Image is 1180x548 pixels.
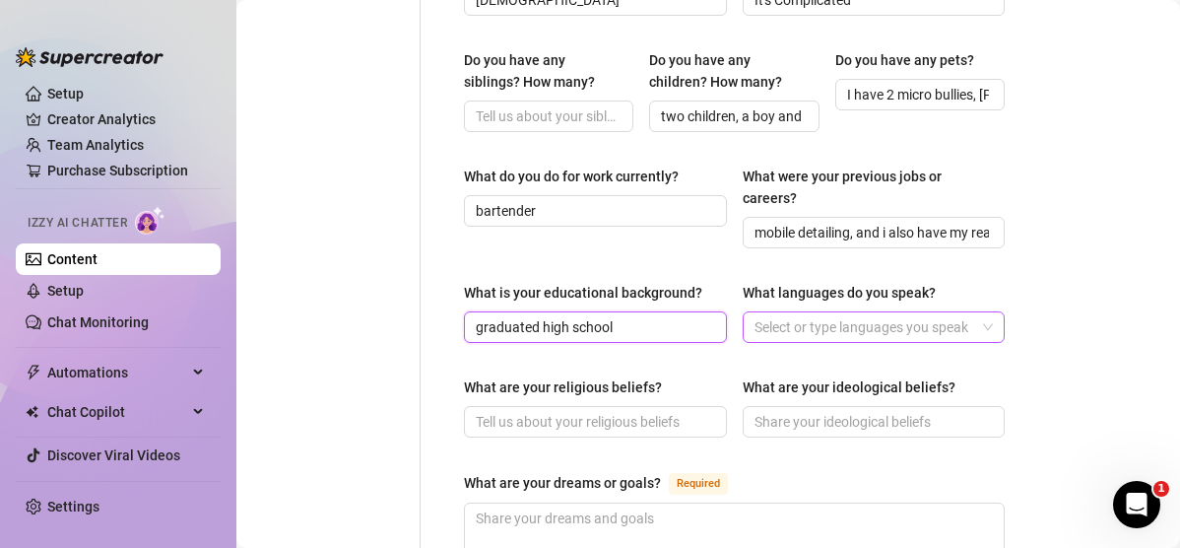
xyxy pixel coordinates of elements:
[649,49,805,93] div: Do you have any children? How many?
[47,447,180,463] a: Discover Viral Videos
[754,315,758,339] input: What languages do you speak?
[464,166,679,187] div: What do you do for work currently?
[47,251,98,267] a: Content
[649,49,819,93] label: Do you have any children? How many?
[464,282,716,304] label: What is your educational background?
[26,405,38,419] img: Chat Copilot
[464,49,633,93] label: Do you have any siblings? How many?
[476,105,618,127] input: Do you have any siblings? How many?
[47,314,149,330] a: Chat Monitoring
[476,411,711,433] input: What are your religious beliefs?
[47,103,205,135] a: Creator Analytics
[1113,481,1160,528] iframe: Intercom live chat
[743,166,992,209] div: What were your previous jobs or careers?
[464,472,661,494] div: What are your dreams or goals?
[476,200,711,222] input: What do you do for work currently?
[47,137,144,153] a: Team Analytics
[847,84,989,105] input: Do you have any pets?
[464,282,702,304] div: What is your educational background?
[669,473,728,495] span: Required
[47,499,99,514] a: Settings
[28,214,127,233] span: Izzy AI Chatter
[47,283,84,299] a: Setup
[835,49,988,71] label: Do you have any pets?
[754,222,990,243] input: What were your previous jobs or careers?
[135,206,165,235] img: AI Chatter
[47,396,187,428] span: Chat Copilot
[464,377,662,398] div: What are your religious beliefs?
[743,282,950,304] label: What languages do you speak?
[835,49,974,71] div: Do you have any pets?
[464,471,750,495] label: What are your dreams or goals?
[743,282,936,304] div: What languages do you speak?
[47,163,188,178] a: Purchase Subscription
[743,377,955,398] div: What are your ideological beliefs?
[47,357,187,388] span: Automations
[476,316,711,338] input: What is your educational background?
[1153,481,1169,497] span: 1
[47,86,84,102] a: Setup
[16,47,164,67] img: logo-BBDzfeDw.svg
[743,377,969,398] label: What are your ideological beliefs?
[464,166,692,187] label: What do you do for work currently?
[26,365,41,380] span: thunderbolt
[743,166,1006,209] label: What were your previous jobs or careers?
[464,377,676,398] label: What are your religious beliefs?
[661,105,803,127] input: Do you have any children? How many?
[464,49,620,93] div: Do you have any siblings? How many?
[754,411,990,433] input: What are your ideological beliefs?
